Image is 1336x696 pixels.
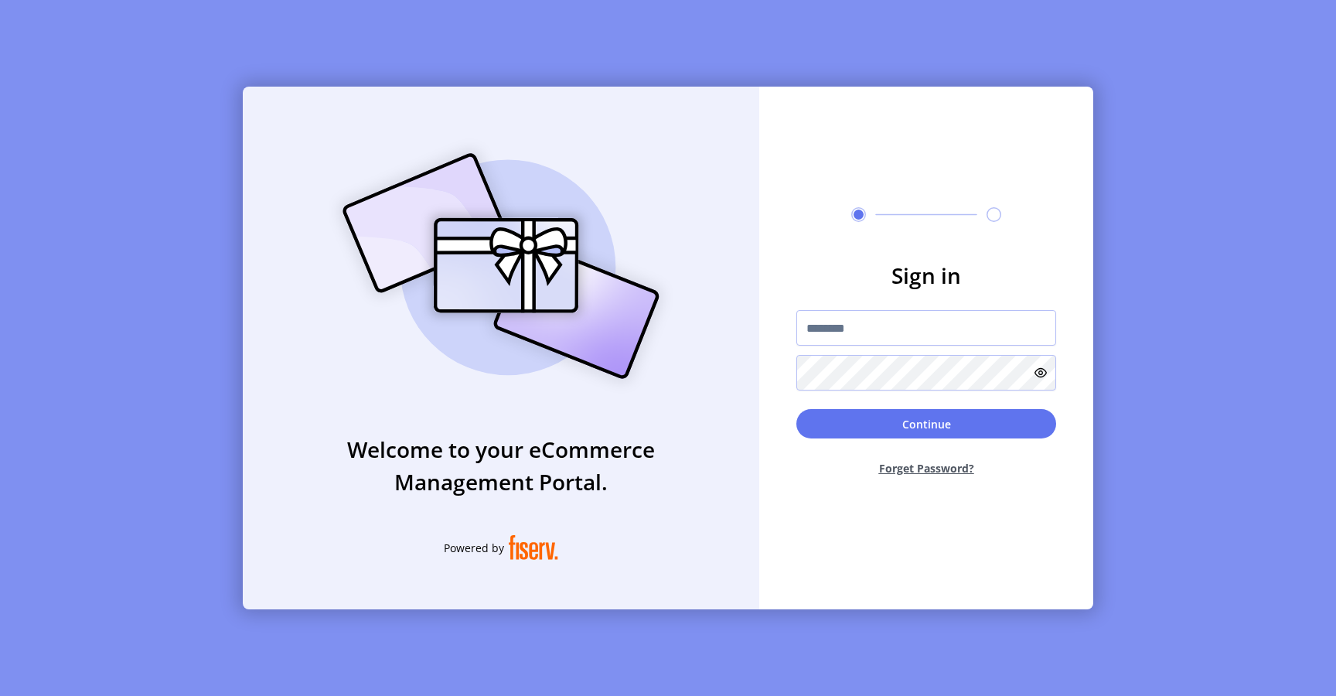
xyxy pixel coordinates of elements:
button: Forget Password? [796,448,1056,489]
button: Continue [796,409,1056,438]
h3: Sign in [796,259,1056,292]
h3: Welcome to your eCommerce Management Portal. [243,433,759,498]
img: card_Illustration.svg [319,136,683,396]
span: Powered by [444,540,504,556]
